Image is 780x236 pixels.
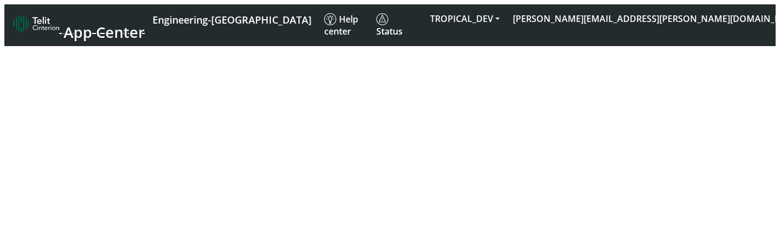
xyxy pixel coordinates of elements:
[423,9,506,29] button: TROPICAL_DEV
[152,13,312,26] span: Engineering-[GEOGRAPHIC_DATA]
[324,13,358,37] span: Help center
[13,12,143,38] a: App Center
[320,9,372,42] a: Help center
[324,13,336,25] img: knowledge.svg
[13,15,59,32] img: logo-telit-cinterion-gw-new.png
[376,13,388,25] img: status.svg
[64,22,145,42] span: App Center
[372,9,423,42] a: Status
[376,13,403,37] span: Status
[152,9,311,29] a: Your current platform instance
